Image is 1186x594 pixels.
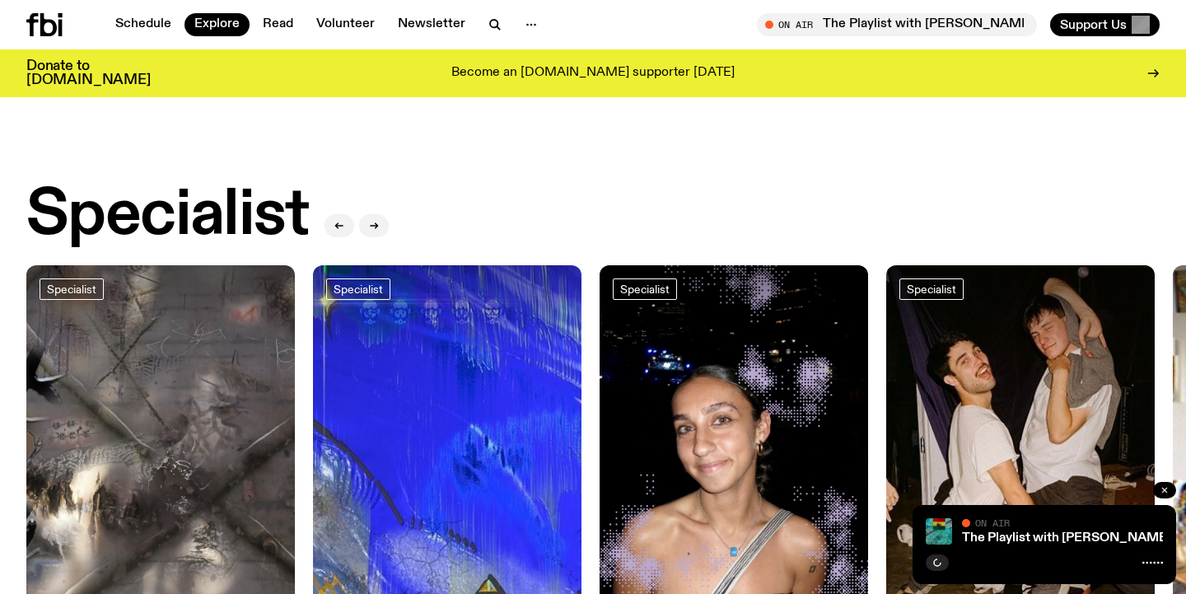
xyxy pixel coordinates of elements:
[105,13,181,36] a: Schedule
[47,283,96,295] span: Specialist
[26,59,151,87] h3: Donate to [DOMAIN_NAME]
[326,278,390,300] a: Specialist
[184,13,250,36] a: Explore
[334,283,383,295] span: Specialist
[306,13,385,36] a: Volunteer
[975,517,1010,528] span: On Air
[388,13,475,36] a: Newsletter
[253,13,303,36] a: Read
[899,278,964,300] a: Specialist
[451,66,735,81] p: Become an [DOMAIN_NAME] supporter [DATE]
[926,518,952,545] img: The poster for this episode of The Playlist. It features the album artwork for Amaarae's BLACK ST...
[907,283,956,295] span: Specialist
[613,278,677,300] a: Specialist
[962,531,1171,545] a: The Playlist with [PERSON_NAME]
[1050,13,1160,36] button: Support Us
[620,283,670,295] span: Specialist
[1060,17,1127,32] span: Support Us
[26,185,308,247] h2: Specialist
[757,13,1037,36] button: On AirThe Playlist with [PERSON_NAME]
[40,278,104,300] a: Specialist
